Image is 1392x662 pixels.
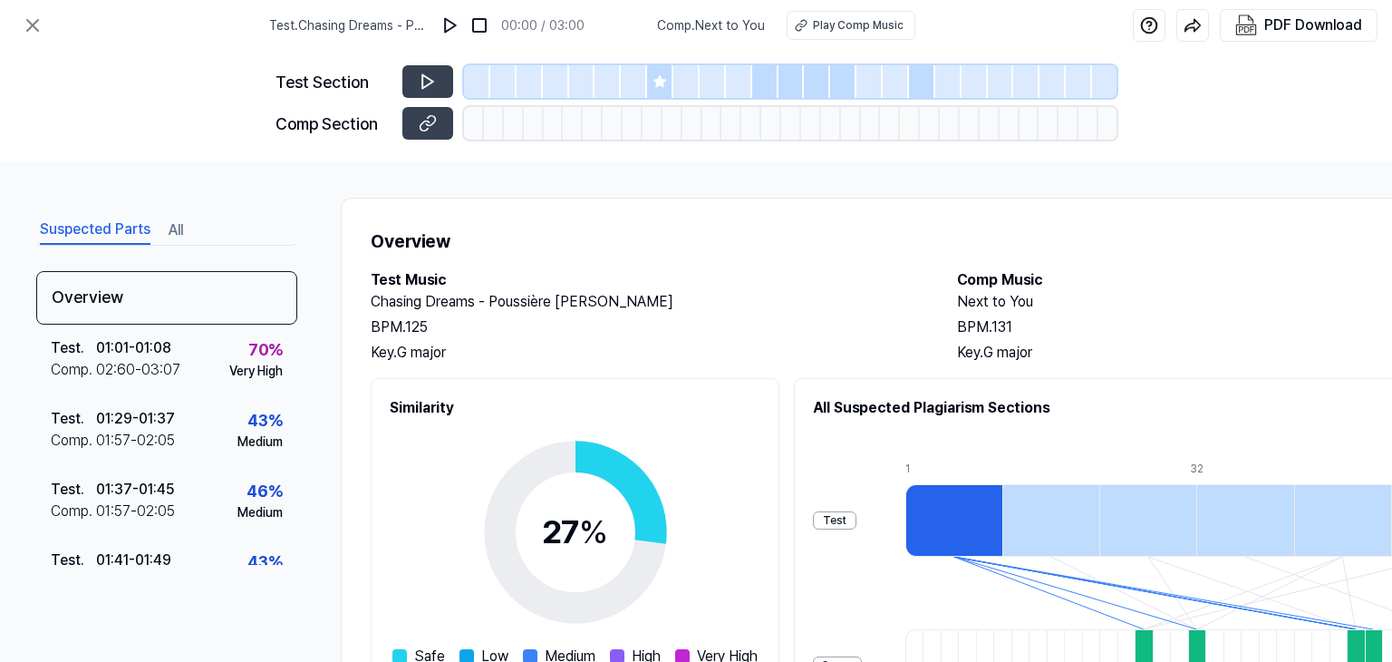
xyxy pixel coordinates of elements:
h2: Similarity [390,397,760,419]
div: 01:37 - 01:45 [96,479,174,501]
img: stop [470,16,488,34]
div: PDF Download [1264,14,1362,37]
div: 32 [1190,461,1287,477]
button: All [169,216,183,245]
button: Suspected Parts [40,216,150,245]
div: Play Comp Music [813,17,904,34]
div: Test [813,511,856,530]
img: PDF Download [1235,15,1257,36]
div: 1 [905,461,1002,477]
div: Test . [51,479,96,501]
div: Key. G major [371,342,921,364]
div: Test . [51,550,96,571]
div: 01:01 - 01:08 [96,337,171,359]
div: BPM. 125 [371,316,921,338]
div: Test . [51,408,96,430]
div: 01:29 - 01:37 [96,408,175,430]
div: 46 % [246,479,283,503]
div: Test Section [275,70,391,94]
img: help [1140,16,1158,34]
img: play [441,16,459,34]
div: Comp Section [275,112,391,136]
div: Comp . [51,359,96,381]
div: 01:57 - 02:05 [96,501,175,522]
div: Medium [237,503,283,522]
div: 43 % [247,550,283,574]
div: 27 [542,508,608,557]
div: 43 % [247,408,283,433]
div: Very High [229,362,283,381]
span: Comp . Next to You [657,16,765,35]
h2: Chasing Dreams - Poussière [PERSON_NAME] [371,291,921,313]
h2: Test Music [371,269,921,291]
div: Overview [36,271,297,325]
div: Test . [51,337,96,359]
div: 01:41 - 01:49 [96,550,171,571]
div: 70 % [248,337,283,362]
div: Medium [237,433,283,452]
span: Test . Chasing Dreams - Poussière [PERSON_NAME] [269,16,429,35]
div: Comp . [51,501,96,522]
button: PDF Download [1232,10,1366,41]
div: 02:60 - 03:07 [96,359,180,381]
button: Play Comp Music [787,11,915,40]
span: % [579,512,608,551]
img: share [1184,16,1202,34]
div: Comp . [51,430,96,452]
div: 00:00 / 03:00 [501,16,585,35]
div: 01:57 - 02:05 [96,430,175,452]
